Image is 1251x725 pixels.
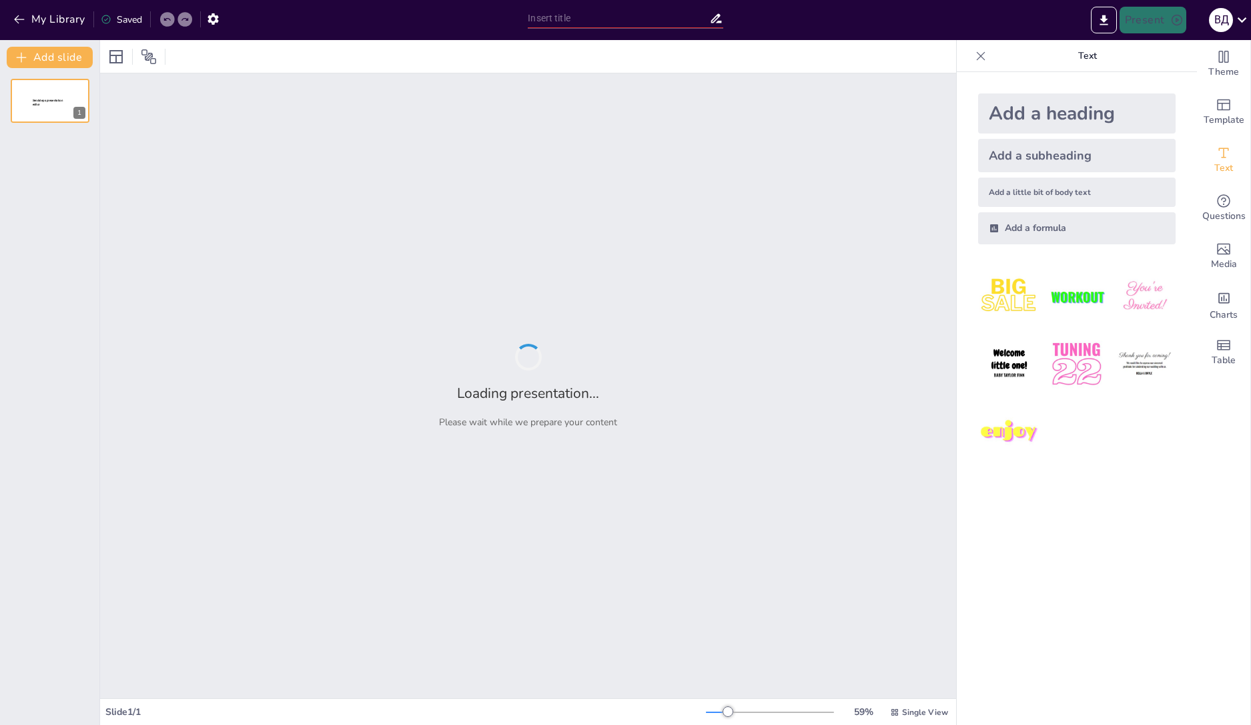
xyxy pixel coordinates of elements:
div: Add a table [1197,328,1250,377]
img: 5.jpeg [1046,333,1108,395]
div: Add images, graphics, shapes or video [1197,232,1250,280]
div: Change the overall theme [1197,40,1250,88]
span: Position [141,49,157,65]
div: Add a subheading [978,139,1176,172]
h2: Loading presentation... [457,384,599,403]
img: 4.jpeg [978,333,1040,395]
button: Present [1120,7,1186,33]
span: Text [1214,161,1233,176]
p: Please wait while we prepare your content [439,416,617,429]
div: Add a little bit of body text [978,178,1176,207]
button: My Library [10,9,91,30]
span: Sendsteps presentation editor [33,99,63,106]
div: Saved [101,13,142,26]
div: Add ready made slides [1197,88,1250,136]
div: В Д [1209,8,1233,32]
span: Questions [1202,209,1246,224]
div: Layout [105,46,127,67]
button: В Д [1209,7,1233,33]
img: 1.jpeg [978,266,1040,328]
div: Get real-time input from your audience [1197,184,1250,232]
div: Add a formula [978,212,1176,244]
span: Table [1212,353,1236,368]
img: 3.jpeg [1114,266,1176,328]
span: Single View [902,707,948,718]
img: 2.jpeg [1046,266,1108,328]
span: Theme [1208,65,1239,79]
span: Media [1211,257,1237,272]
div: Add a heading [978,93,1176,134]
span: Template [1204,113,1244,128]
div: Add charts and graphs [1197,280,1250,328]
p: Text [991,40,1184,72]
button: Export to PowerPoint [1091,7,1117,33]
span: Charts [1210,308,1238,322]
div: 1 [11,79,89,123]
div: Slide 1 / 1 [105,706,706,718]
button: Add slide [7,47,93,68]
input: Insert title [528,9,709,28]
img: 6.jpeg [1114,333,1176,395]
div: 1 [73,107,85,119]
div: 59 % [847,706,879,718]
div: Add text boxes [1197,136,1250,184]
img: 7.jpeg [978,401,1040,463]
